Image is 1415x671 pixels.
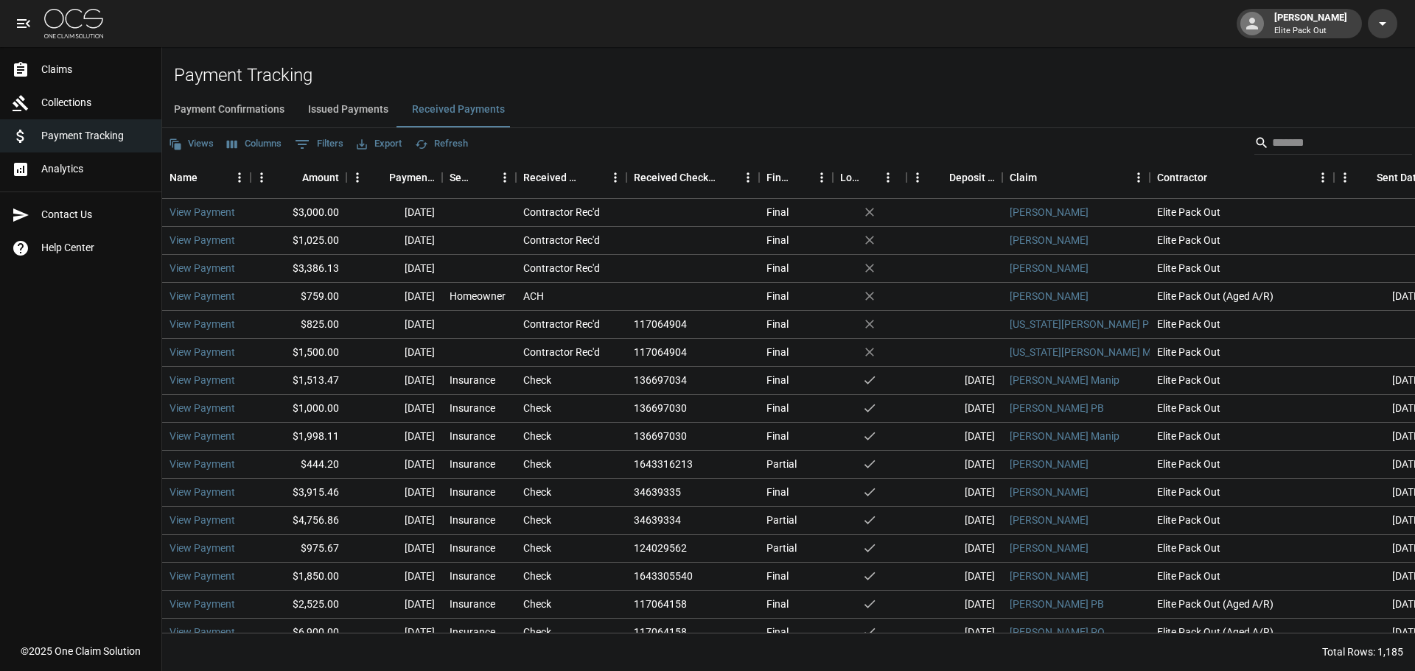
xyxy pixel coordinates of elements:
div: 34639334 [634,513,681,527]
button: Menu [906,166,929,189]
div: Insurance [450,513,495,527]
a: [US_STATE][PERSON_NAME] Manip [1010,345,1171,359]
div: [DATE] [346,283,442,311]
div: Final [766,597,789,611]
div: dynamic tabs [162,92,1415,127]
div: [DATE] [346,619,442,647]
span: Analytics [41,161,150,177]
div: $825.00 [251,311,346,339]
img: ocs-logo-white-transparent.png [44,9,103,38]
div: [DATE] [906,507,1002,535]
div: [DATE] [346,339,442,367]
div: Check [523,625,551,639]
div: Lockbox [833,157,906,198]
div: Elite Pack Out [1150,311,1334,339]
div: [DATE] [346,591,442,619]
div: [DATE] [906,591,1002,619]
button: Menu [251,166,273,189]
div: [DATE] [346,451,442,479]
div: Final [766,569,789,583]
div: Elite Pack Out [1150,535,1334,563]
div: Check [523,597,551,611]
span: Collections [41,95,150,110]
div: $1,998.11 [251,423,346,451]
div: [DATE] [346,423,442,451]
div: 1643305540 [634,569,693,583]
a: [PERSON_NAME] [1010,233,1089,247]
div: Received Method [523,157,584,198]
a: [PERSON_NAME] PB [1010,401,1104,415]
div: Final [766,233,789,247]
div: Search [1254,131,1412,158]
div: $3,915.46 [251,479,346,507]
div: Lockbox [840,157,861,198]
a: View Payment [170,289,235,303]
button: open drawer [9,9,38,38]
div: Payment Date [389,157,435,198]
button: Menu [494,166,516,189]
button: Sort [861,167,881,188]
div: Final [766,289,789,303]
a: [PERSON_NAME] [1010,457,1089,471]
a: View Payment [170,457,235,471]
button: Views [165,133,217,155]
div: Partial [766,541,797,555]
div: 136697034 [634,373,687,387]
div: Insurance [450,569,495,583]
div: Insurance [450,597,495,611]
div: Insurance [450,401,495,415]
div: Elite Pack Out [1150,255,1334,283]
div: Final [766,345,789,359]
div: Deposit Date [949,157,995,198]
a: [PERSON_NAME] [1010,289,1089,303]
div: [DATE] [346,367,442,395]
button: Menu [604,166,626,189]
div: Final [766,317,789,331]
button: Sort [1356,167,1377,188]
button: Sort [1037,167,1058,188]
a: View Payment [170,345,235,359]
div: Check [523,541,551,555]
a: View Payment [170,261,235,275]
div: $3,386.13 [251,255,346,283]
div: Check [523,569,551,583]
div: [DATE] [906,619,1002,647]
button: Payment Confirmations [162,92,296,127]
button: Sort [929,167,949,188]
div: [DATE] [906,535,1002,563]
div: 124029562 [634,541,687,555]
div: [DATE] [906,479,1002,507]
div: $1,025.00 [251,227,346,255]
div: 34639335 [634,485,681,499]
button: Menu [1128,166,1150,189]
span: Help Center [41,240,150,256]
div: 117064158 [634,625,687,639]
div: Insurance [450,373,495,387]
h2: Payment Tracking [174,65,1415,86]
div: Payment Date [346,157,442,198]
a: View Payment [170,513,235,527]
button: Menu [1312,166,1334,189]
div: Elite Pack Out [1150,423,1334,451]
a: View Payment [170,485,235,499]
div: $6,900.00 [251,619,346,647]
div: [DATE] [906,423,1002,451]
a: View Payment [170,373,235,387]
div: $444.20 [251,451,346,479]
div: ACH [523,289,544,303]
a: View Payment [170,205,235,219]
div: [DATE] [346,395,442,423]
div: Amount [302,157,339,198]
div: Insurance [450,485,495,499]
div: [DATE] [346,255,442,283]
div: Final/Partial [759,157,833,198]
a: [PERSON_NAME] [1010,485,1089,499]
a: View Payment [170,317,235,331]
button: Export [353,133,405,155]
div: Sender [442,157,516,198]
div: Elite Pack Out (Aged A/R) [1150,283,1334,311]
a: [PERSON_NAME] PO [1010,625,1105,639]
button: Menu [737,166,759,189]
div: [DATE] [346,479,442,507]
div: Check [523,513,551,527]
